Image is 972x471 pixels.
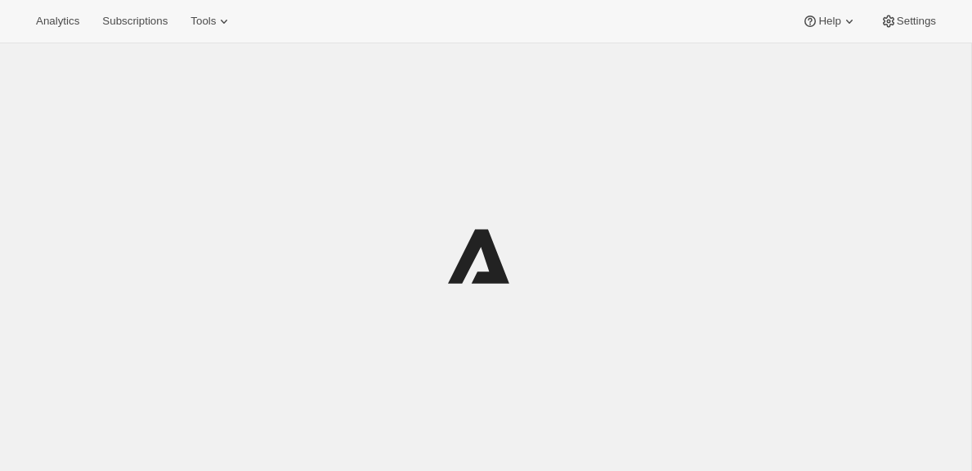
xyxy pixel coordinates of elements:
span: Tools [190,15,216,28]
span: Help [818,15,840,28]
span: Settings [897,15,936,28]
span: Subscriptions [102,15,168,28]
span: Analytics [36,15,79,28]
button: Settings [871,10,946,33]
button: Analytics [26,10,89,33]
button: Tools [181,10,242,33]
button: Subscriptions [92,10,177,33]
button: Help [792,10,867,33]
